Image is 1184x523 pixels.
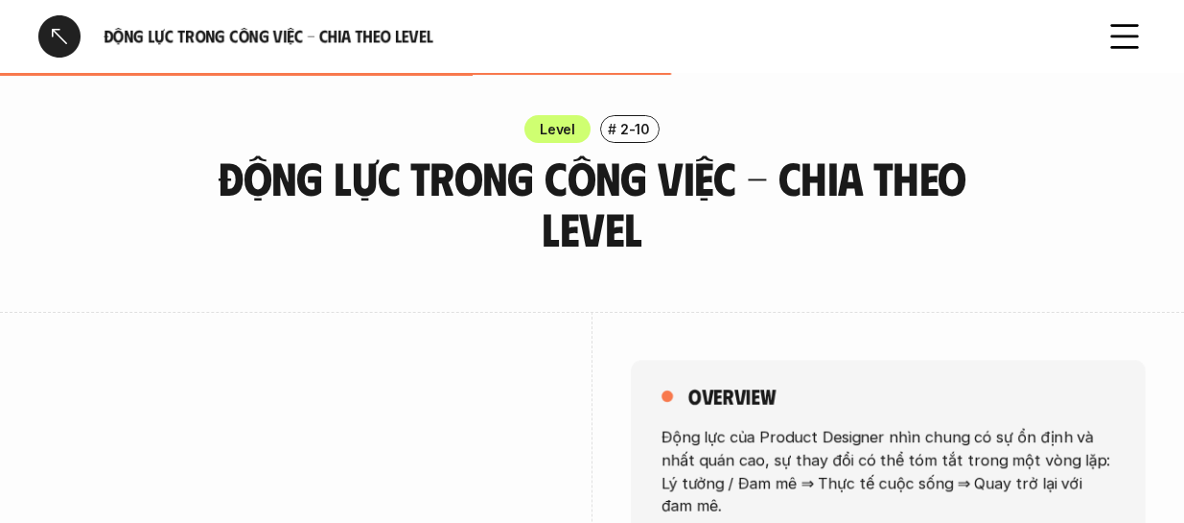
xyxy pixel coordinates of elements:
h6: # [608,122,616,136]
p: 2-10 [620,119,650,139]
h6: Động lực trong công việc - Chia theo Level [104,25,1080,47]
h3: Động lực trong công việc - Chia theo Level [185,153,1000,254]
p: Level [540,119,575,139]
h5: overview [688,383,776,410]
p: Động lực của Product Designer nhìn chung có sự ổn định và nhất quán cao, sự thay đổi có thể tóm t... [662,424,1115,516]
